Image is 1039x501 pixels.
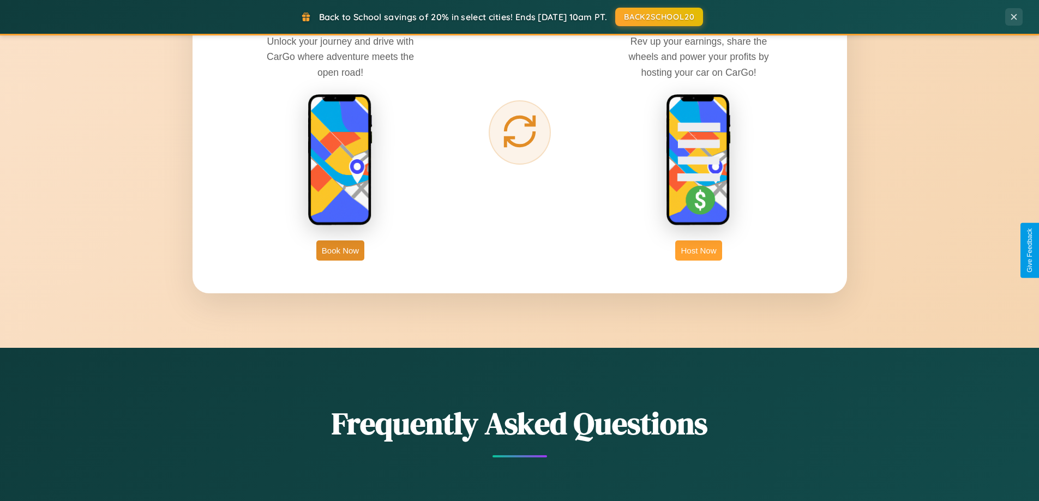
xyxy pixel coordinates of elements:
img: host phone [666,94,731,227]
p: Rev up your earnings, share the wheels and power your profits by hosting your car on CarGo! [617,34,780,80]
div: Give Feedback [1026,228,1034,273]
button: Book Now [316,240,364,261]
p: Unlock your journey and drive with CarGo where adventure meets the open road! [259,34,422,80]
button: BACK2SCHOOL20 [615,8,703,26]
img: rent phone [308,94,373,227]
h2: Frequently Asked Questions [193,402,847,444]
button: Host Now [675,240,722,261]
span: Back to School savings of 20% in select cities! Ends [DATE] 10am PT. [319,11,607,22]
